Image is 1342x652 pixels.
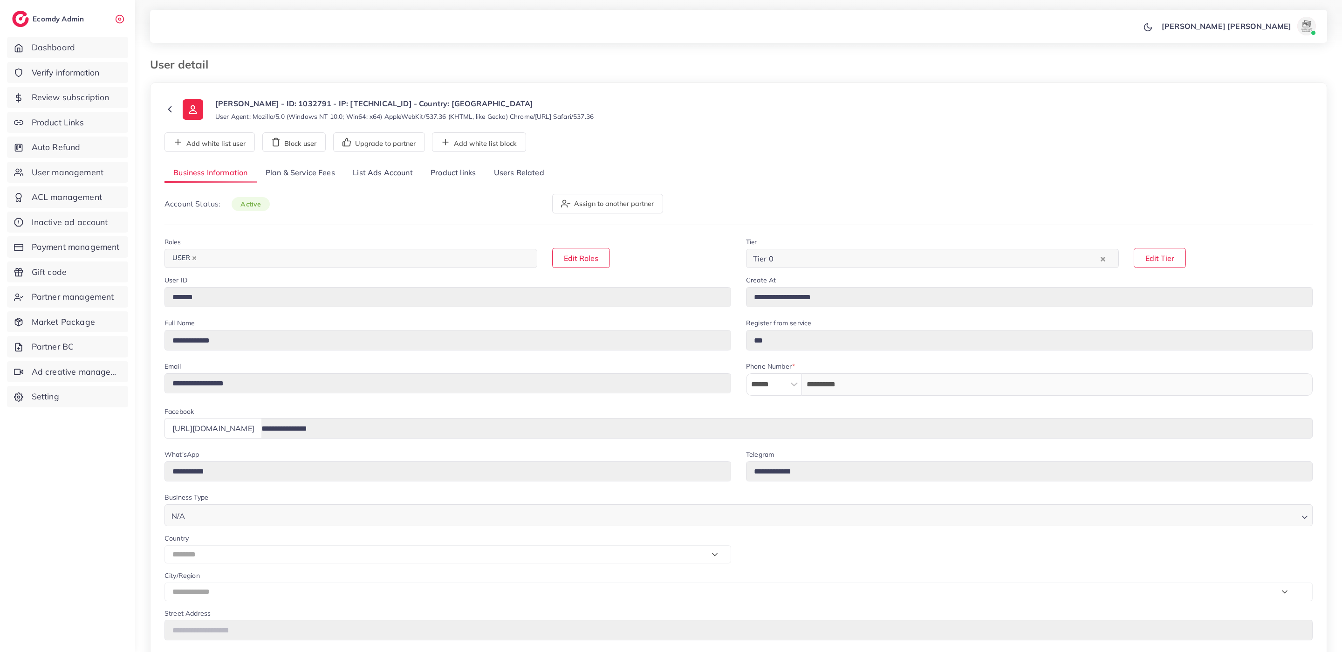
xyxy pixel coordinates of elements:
[7,37,128,58] a: Dashboard
[12,11,86,27] a: logoEcomdy Admin
[32,91,110,103] span: Review subscription
[32,391,59,403] span: Setting
[7,386,128,407] a: Setting
[202,251,525,266] input: Search for option
[7,87,128,108] a: Review subscription
[32,366,121,378] span: Ad creative management
[32,191,102,203] span: ACL management
[32,341,74,353] span: Partner BC
[7,311,128,333] a: Market Package
[7,137,128,158] a: Auto Refund
[32,166,103,178] span: User management
[32,266,67,278] span: Gift code
[1157,17,1320,35] a: [PERSON_NAME] [PERSON_NAME]avatar
[32,117,84,129] span: Product Links
[12,11,29,27] img: logo
[7,286,128,308] a: Partner management
[32,241,120,253] span: Payment management
[7,336,128,357] a: Partner BC
[32,41,75,54] span: Dashboard
[7,62,128,83] a: Verify information
[7,236,128,258] a: Payment management
[7,162,128,183] a: User management
[188,507,1298,523] input: Search for option
[7,212,128,233] a: Inactive ad account
[1162,21,1291,32] p: [PERSON_NAME] [PERSON_NAME]
[746,249,1119,268] div: Search for option
[776,251,1098,266] input: Search for option
[7,261,128,283] a: Gift code
[32,316,95,328] span: Market Package
[164,504,1313,526] div: Search for option
[164,249,537,268] div: Search for option
[7,186,128,208] a: ACL management
[33,14,86,23] h2: Ecomdy Admin
[1297,17,1316,35] img: avatar
[7,361,128,383] a: Ad creative management
[32,67,100,79] span: Verify information
[32,291,114,303] span: Partner management
[7,112,128,133] a: Product Links
[32,216,108,228] span: Inactive ad account
[32,141,81,153] span: Auto Refund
